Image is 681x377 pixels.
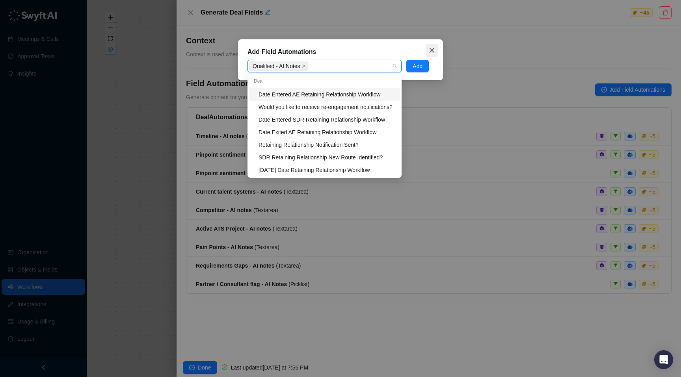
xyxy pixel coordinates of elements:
[259,103,395,111] div: Would you like to receive re-engagement notifications?
[249,61,308,71] span: Qualified - AI Notes
[259,115,395,124] div: Date Entered SDR Retaining Relationship Workflow
[406,60,429,72] button: Add
[259,166,395,174] div: [DATE] Date Retaining Relationship Workflow
[249,151,400,164] div: SDR Retaining Relationship New Route Identified?
[413,62,422,70] span: Add
[259,128,395,137] div: Date Exited AE Retaining Relationship Workflow
[249,164,400,176] div: Today's Date Retaining Relationship Workflow
[249,101,400,113] div: Would you like to receive re-engagement notifications?
[249,113,400,126] div: Date Entered SDR Retaining Relationship Workflow
[429,47,435,54] span: close
[249,76,400,88] div: Deal
[654,350,673,369] div: Open Intercom Messenger
[247,47,434,57] div: Add Field Automations
[249,139,400,151] div: Retaining Relationship Notification Sent?
[253,62,300,70] span: Qualified - AI Notes
[302,64,306,68] span: close
[259,90,395,99] div: Date Entered AE Retaining Relationship Workflow
[426,44,438,57] button: Close
[259,153,395,162] div: SDR Retaining Relationship New Route Identified?
[249,88,400,101] div: Date Entered AE Retaining Relationship Workflow
[259,140,395,149] div: Retaining Relationship Notification Sent?
[249,126,400,139] div: Date Exited AE Retaining Relationship Workflow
